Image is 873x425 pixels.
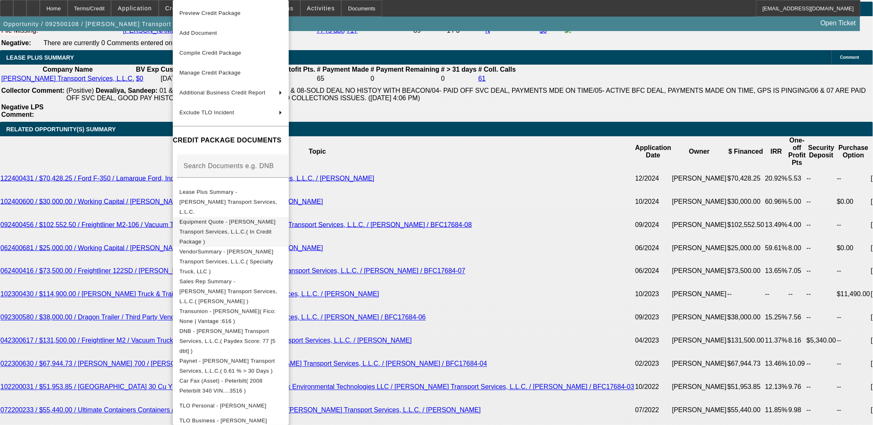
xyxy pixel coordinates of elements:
[179,278,277,304] span: Sales Rep Summary - [PERSON_NAME] Transport Services, L.L.C.( [PERSON_NAME] )
[173,307,289,326] button: Transunion - Pettry, Amos( Fico: None | Vantage :616 )
[179,189,277,215] span: Lease Plus Summary - [PERSON_NAME] Transport Services, L.L.C.
[179,403,266,409] span: TLO Personal - [PERSON_NAME]
[179,328,276,354] span: DNB - [PERSON_NAME] Transport Services, L.L.C.( Paydex Score: 77 [5 dbt] )
[179,358,275,374] span: Paynet - [PERSON_NAME] Transport Services, L.L.C.( 0.61 % > 30 Days )
[173,247,289,277] button: VendorSummary - Pettry Transport Services, L.L.C.( Specialty Truck, LLC )
[179,89,266,96] span: Additional Business Credit Report
[173,277,289,307] button: Sales Rep Summary - Pettry Transport Services, L.L.C.( Hendrix, Miles )
[173,187,289,217] button: Lease Plus Summary - Pettry Transport Services, L.L.C.
[173,135,289,145] h4: CREDIT PACKAGE DOCUMENTS
[179,308,276,324] span: Transunion - [PERSON_NAME]( Fico: None | Vantage :616 )
[179,109,234,116] span: Exclude TLO Incident
[179,50,241,56] span: Compile Credit Package
[179,30,217,36] span: Add Document
[179,249,273,275] span: VendorSummary - [PERSON_NAME] Transport Services, L.L.C.( Specialty Truck, LLC )
[173,217,289,247] button: Equipment Quote - Pettry Transport Services, L.L.C.( In Credit Package )
[184,162,274,169] mat-label: Search Documents e.g. DNB
[173,396,289,416] button: TLO Personal - Pettry, Amos
[173,326,289,356] button: DNB - Pettry Transport Services, L.L.C.( Paydex Score: 77 [5 dbt] )
[173,356,289,376] button: Paynet - Pettry Transport Services, L.L.C.( 0.61 % > 30 Days )
[179,10,241,16] span: Preview Credit Package
[179,219,276,245] span: Equipment Quote - [PERSON_NAME] Transport Services, L.L.C.( In Credit Package )
[173,376,289,396] button: Car Fax (Asset) - Peterbilt( 2008 Peterbilt 340 VIN....3516 )
[179,70,241,76] span: Manage Credit Package
[179,378,263,394] span: Car Fax (Asset) - Peterbilt( 2008 Peterbilt 340 VIN....3516 )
